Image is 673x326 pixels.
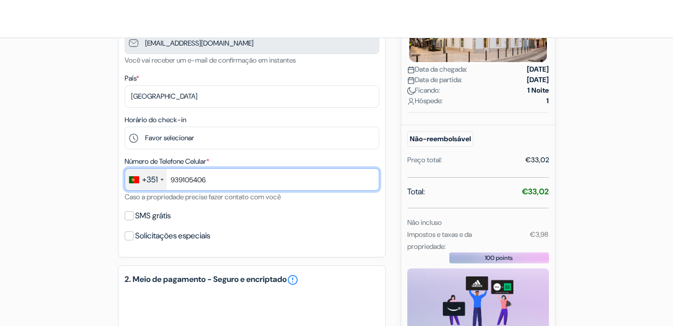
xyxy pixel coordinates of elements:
input: 912 345 678 [125,168,379,191]
span: Data de partida: [407,75,462,85]
h5: 2. Meio de pagamento - Seguro e encriptado [125,274,379,286]
strong: [DATE] [527,64,549,75]
input: Insira seu e-mail [125,32,379,54]
a: error_outline [287,274,299,286]
label: Número de Telefone Celular [125,156,209,167]
div: +351 [142,174,158,186]
small: Caso a propriedade precise fazer contato com você [125,192,281,201]
div: Portugal: +351 [125,169,167,190]
small: Não-reembolsável [407,131,473,147]
label: SMS grátis [135,209,171,223]
span: Total: [407,186,425,198]
span: Ficando: [407,85,440,96]
span: Hóspede: [407,96,443,106]
strong: [DATE] [527,75,549,85]
img: pt.Albergues.com [12,7,124,31]
img: calendar.svg [407,77,415,84]
strong: 1 Noite [527,85,549,96]
span: Data da chegada: [407,64,467,75]
label: Solicitações especiais [135,229,210,243]
div: €33,02 [525,155,549,165]
label: Horário do check-in [125,115,186,125]
strong: 1 [546,96,549,106]
img: moon.svg [407,87,415,95]
label: País [125,73,139,84]
span: 100 points [485,253,513,262]
strong: €33,02 [522,186,549,197]
small: Você vai receber um e-mail de confirmação em instantes [125,56,296,65]
small: €3,98 [530,230,548,239]
img: user_icon.svg [407,98,415,105]
small: Não incluso [407,218,442,227]
img: calendar.svg [407,66,415,74]
small: Impostos e taxas e da propriedade: [407,230,472,251]
div: Preço total: [407,155,442,165]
